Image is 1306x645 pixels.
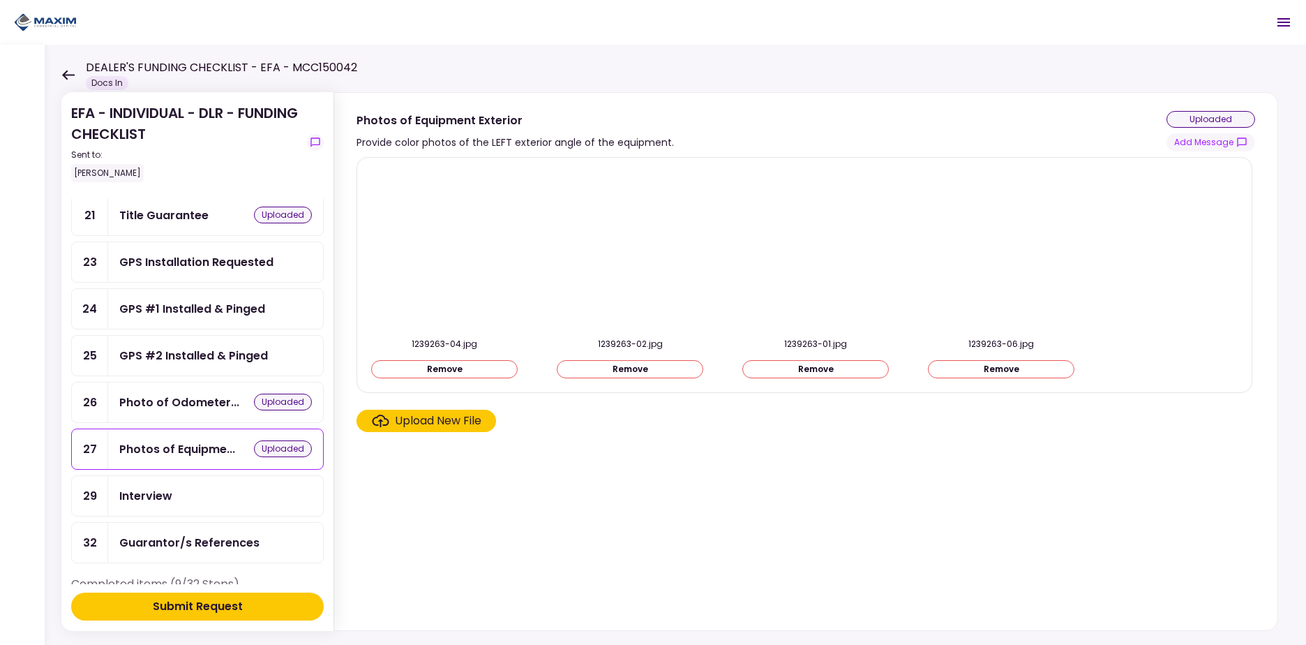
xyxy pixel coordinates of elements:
[71,475,324,517] a: 29Interview
[557,360,703,378] button: Remove
[71,242,324,283] a: 23GPS Installation Requested
[307,134,324,151] button: show-messages
[72,195,108,235] div: 21
[71,429,324,470] a: 27Photos of Equipment Exterioruploaded
[254,207,312,223] div: uploaded
[119,440,235,458] div: Photos of Equipment Exterior
[72,242,108,282] div: 23
[71,522,324,563] a: 32Guarantor/s References
[119,394,239,411] div: Photo of Odometer or Reefer hours
[71,288,324,329] a: 24GPS #1 Installed & Pinged
[742,338,889,350] div: 1239263-01.jpg
[557,338,703,350] div: 1239263-02.jpg
[153,598,243,615] div: Submit Request
[71,195,324,236] a: 21Title Guaranteeuploaded
[72,289,108,329] div: 24
[71,149,301,161] div: Sent to:
[254,394,312,410] div: uploaded
[371,338,518,350] div: 1239263-04.jpg
[72,476,108,516] div: 29
[71,576,324,604] div: Completed items (9/32 Steps)
[119,534,260,551] div: Guarantor/s References
[371,360,518,378] button: Remove
[742,360,889,378] button: Remove
[928,360,1074,378] button: Remove
[119,253,273,271] div: GPS Installation Requested
[1166,133,1255,151] button: show-messages
[1267,6,1300,39] button: Open menu
[72,429,108,469] div: 27
[71,164,144,182] div: [PERSON_NAME]
[86,76,128,90] div: Docs In
[71,593,324,621] button: Submit Request
[1166,111,1255,128] div: uploaded
[71,335,324,376] a: 25GPS #2 Installed & Pinged
[395,413,481,429] div: Upload New File
[86,59,357,76] h1: DEALER'S FUNDING CHECKLIST - EFA - MCC150042
[119,207,209,224] div: Title Guarantee
[356,410,496,432] span: Click here to upload the required document
[119,347,268,364] div: GPS #2 Installed & Pinged
[72,383,108,422] div: 26
[333,92,1278,631] div: Photos of Equipment ExteriorProvide color photos of the LEFT exterior angle of the equipment.uplo...
[356,134,674,151] div: Provide color photos of the LEFT exterior angle of the equipment.
[14,12,77,33] img: Partner icon
[71,382,324,423] a: 26Photo of Odometer or Reefer hoursuploaded
[71,103,301,182] div: EFA - INDIVIDUAL - DLR - FUNDING CHECKLIST
[119,487,172,505] div: Interview
[254,440,312,457] div: uploaded
[356,112,674,129] div: Photos of Equipment Exterior
[72,336,108,376] div: 25
[119,300,265,318] div: GPS #1 Installed & Pinged
[928,338,1074,350] div: 1239263-06.jpg
[72,523,108,563] div: 32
